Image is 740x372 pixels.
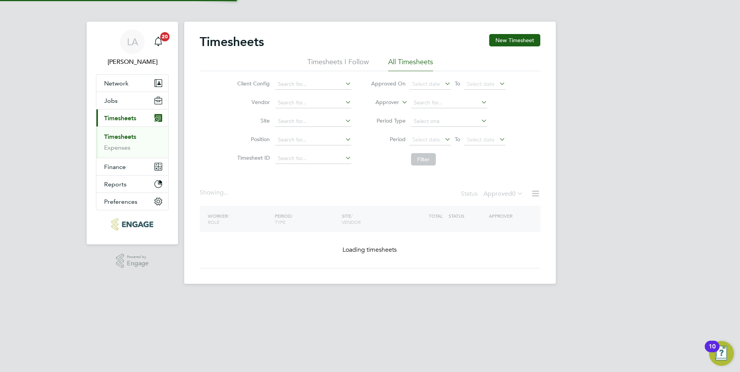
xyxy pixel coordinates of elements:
[467,136,495,143] span: Select date
[96,29,169,67] a: LA[PERSON_NAME]
[127,37,138,47] span: LA
[411,153,436,166] button: Filter
[461,189,525,200] div: Status
[452,134,462,144] span: To
[275,97,351,108] input: Search for...
[371,117,406,124] label: Period Type
[235,154,270,161] label: Timesheet ID
[96,158,168,175] button: Finance
[411,97,487,108] input: Search for...
[96,218,169,230] a: Go to home page
[235,99,270,106] label: Vendor
[104,198,137,205] span: Preferences
[224,189,228,196] span: ...
[235,80,270,87] label: Client Config
[127,260,149,267] span: Engage
[96,176,168,193] button: Reports
[127,254,149,260] span: Powered by
[275,153,351,164] input: Search for...
[111,218,153,230] img: rec-solutions-logo-retina.png
[96,92,168,109] button: Jobs
[411,116,487,127] input: Select one
[116,254,149,268] a: Powered byEngage
[96,57,169,67] span: Leah Adams
[388,57,433,71] li: All Timesheets
[307,57,369,71] li: Timesheets I Follow
[371,80,406,87] label: Approved On
[235,117,270,124] label: Site
[452,78,462,89] span: To
[483,190,523,198] label: Approved
[200,189,230,197] div: Showing
[96,126,168,158] div: Timesheets
[512,190,516,198] span: 0
[412,136,440,143] span: Select date
[235,136,270,143] label: Position
[200,34,264,49] h2: Timesheets
[96,193,168,210] button: Preferences
[709,341,734,366] button: Open Resource Center, 10 new notifications
[364,99,399,106] label: Approver
[104,133,136,140] a: Timesheets
[104,114,136,122] span: Timesheets
[87,22,178,244] nav: Main navigation
[489,34,540,46] button: New Timesheet
[151,29,166,54] a: 20
[709,346,716,357] div: 10
[96,75,168,92] button: Network
[371,136,406,143] label: Period
[104,181,127,188] span: Reports
[96,109,168,126] button: Timesheets
[104,144,130,151] a: Expenses
[104,80,128,87] span: Network
[275,135,351,145] input: Search for...
[104,163,126,171] span: Finance
[275,116,351,127] input: Search for...
[104,97,118,104] span: Jobs
[275,79,351,90] input: Search for...
[467,80,495,87] span: Select date
[160,32,170,41] span: 20
[412,80,440,87] span: Select date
